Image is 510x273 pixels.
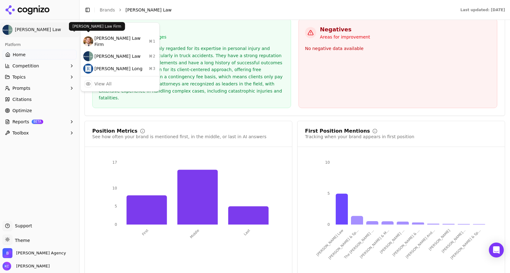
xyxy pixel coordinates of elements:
img: Munley Law [83,51,93,61]
span: ⌘ 1 [149,39,156,44]
div: [PERSON_NAME] Law Firm [82,33,158,50]
span: ⌘ 2 [149,54,156,59]
span: ⌘ 3 [149,66,156,71]
div: Current brand: Munley Law [80,22,160,92]
div: [PERSON_NAME] Long [82,62,158,75]
p: [PERSON_NAME] Law Firm [73,24,121,29]
div: View All [94,81,112,87]
img: Giddens Law Firm [83,36,93,46]
img: Regan Zambri Long [83,64,93,74]
div: [PERSON_NAME] Law [82,50,158,62]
